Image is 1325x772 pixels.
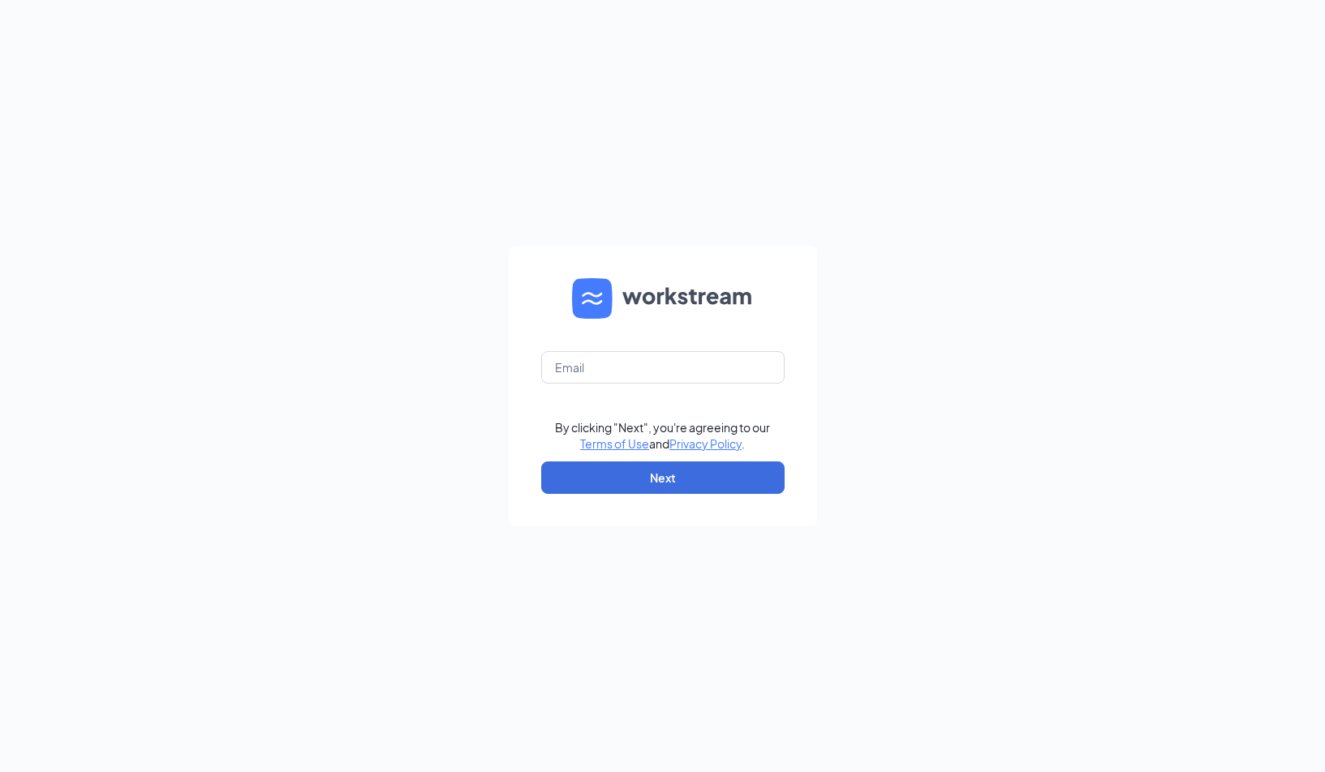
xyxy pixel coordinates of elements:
img: WS logo and Workstream text [572,278,754,319]
div: By clicking "Next", you're agreeing to our and . [555,419,770,452]
a: Privacy Policy [669,436,742,451]
input: Email [541,351,785,384]
a: Terms of Use [580,436,649,451]
button: Next [541,461,785,494]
